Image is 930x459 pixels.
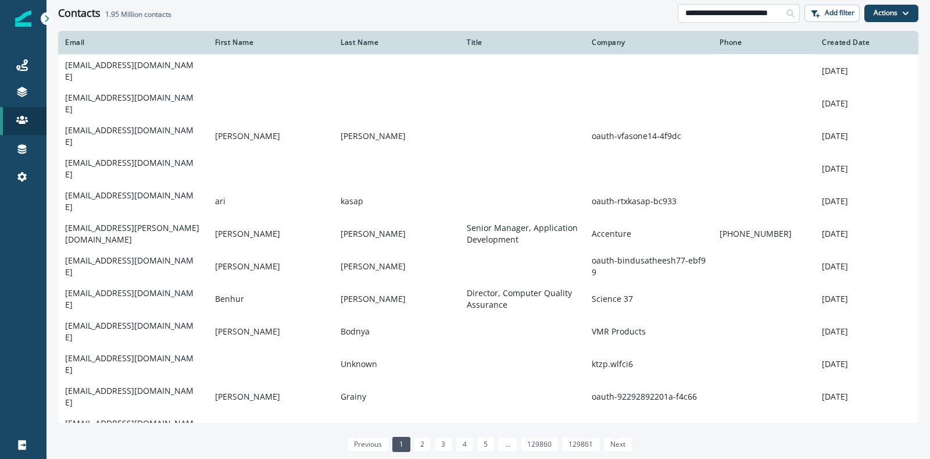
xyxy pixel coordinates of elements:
[58,185,918,218] a: [EMAIL_ADDRESS][DOMAIN_NAME]arikasapoauth-rtxkasap-bc933[DATE]
[208,380,334,413] td: [PERSON_NAME]
[467,38,578,47] div: Title
[341,38,453,47] div: Last Name
[15,10,31,27] img: Inflection
[334,348,460,380] td: Unknown
[58,380,208,413] td: [EMAIL_ADDRESS][DOMAIN_NAME]
[720,38,808,47] div: Phone
[520,437,559,452] a: Page 129860
[208,218,334,250] td: [PERSON_NAME]
[208,315,334,348] td: [PERSON_NAME]
[58,152,918,185] a: [EMAIL_ADDRESS][DOMAIN_NAME][DATE]
[58,54,918,87] a: [EMAIL_ADDRESS][DOMAIN_NAME][DATE]
[592,38,706,47] div: Company
[585,218,713,250] td: Accenture
[58,218,208,250] td: [EMAIL_ADDRESS][PERSON_NAME][DOMAIN_NAME]
[585,283,713,315] td: Science 37
[334,315,460,348] td: Bodnya
[58,413,918,446] a: [EMAIL_ADDRESS][DOMAIN_NAME][DATE]
[334,218,460,250] td: [PERSON_NAME]
[334,185,460,218] td: kasap
[467,222,578,245] p: Senior Manager, Application Development
[58,120,208,152] td: [EMAIL_ADDRESS][DOMAIN_NAME]
[58,413,208,446] td: [EMAIL_ADDRESS][DOMAIN_NAME]
[822,163,911,175] p: [DATE]
[822,38,911,47] div: Created Date
[822,293,911,305] p: [DATE]
[58,87,918,120] a: [EMAIL_ADDRESS][DOMAIN_NAME][DATE]
[585,185,713,218] td: oauth-rtxkasap-bc933
[822,358,911,370] p: [DATE]
[58,250,208,283] td: [EMAIL_ADDRESS][DOMAIN_NAME]
[58,315,918,348] a: [EMAIL_ADDRESS][DOMAIN_NAME][PERSON_NAME]BodnyaVMR Products[DATE]
[58,283,918,315] a: [EMAIL_ADDRESS][DOMAIN_NAME]Benhur[PERSON_NAME]Director, Computer Quality AssuranceScience 37[DATE]
[413,437,431,452] a: Page 2
[334,250,460,283] td: [PERSON_NAME]
[392,437,410,452] a: Page 1 is your current page
[65,38,201,47] div: Email
[58,348,208,380] td: [EMAIL_ADDRESS][DOMAIN_NAME]
[208,283,334,315] td: Benhur
[585,315,713,348] td: VMR Products
[334,283,460,315] td: [PERSON_NAME]
[58,7,101,20] h1: Contacts
[585,348,713,380] td: ktzp.wlfci6
[585,120,713,152] td: oauth-vfasone14-4f9dc
[585,250,713,283] td: oauth-bindusatheesh77-ebf99
[58,54,208,87] td: [EMAIL_ADDRESS][DOMAIN_NAME]
[864,5,918,22] button: Actions
[334,120,460,152] td: [PERSON_NAME]
[822,98,911,109] p: [DATE]
[58,348,918,380] a: [EMAIL_ADDRESS][DOMAIN_NAME]Unknownktzp.wlfci6[DATE]
[825,9,854,17] p: Add filter
[603,437,632,452] a: Next page
[713,218,815,250] td: [PHONE_NUMBER]
[58,185,208,218] td: [EMAIL_ADDRESS][DOMAIN_NAME]
[334,380,460,413] td: Grainy
[215,38,327,47] div: First Name
[804,5,860,22] button: Add filter
[822,326,911,337] p: [DATE]
[58,380,918,413] a: [EMAIL_ADDRESS][DOMAIN_NAME][PERSON_NAME]Grainyoauth-92292892201a-f4c66[DATE]
[434,437,452,452] a: Page 3
[822,65,911,77] p: [DATE]
[822,130,911,142] p: [DATE]
[58,283,208,315] td: [EMAIL_ADDRESS][DOMAIN_NAME]
[105,10,171,19] h2: contacts
[58,315,208,348] td: [EMAIL_ADDRESS][DOMAIN_NAME]
[105,9,142,19] span: 1.95 Million
[822,391,911,403] p: [DATE]
[456,437,474,452] a: Page 4
[58,218,918,250] a: [EMAIL_ADDRESS][PERSON_NAME][DOMAIN_NAME][PERSON_NAME][PERSON_NAME]Senior Manager, Application De...
[58,152,208,185] td: [EMAIL_ADDRESS][DOMAIN_NAME]
[822,195,911,207] p: [DATE]
[208,185,334,218] td: ari
[477,437,495,452] a: Page 5
[467,287,578,311] p: Director, Computer Quality Assurance
[585,380,713,413] td: oauth-92292892201a-f4c66
[208,250,334,283] td: [PERSON_NAME]
[561,437,600,452] a: Page 129861
[58,120,918,152] a: [EMAIL_ADDRESS][DOMAIN_NAME][PERSON_NAME][PERSON_NAME]oauth-vfasone14-4f9dc[DATE]
[58,250,918,283] a: [EMAIL_ADDRESS][DOMAIN_NAME][PERSON_NAME][PERSON_NAME]oauth-bindusatheesh77-ebf99[DATE]
[344,437,632,452] ul: Pagination
[822,228,911,240] p: [DATE]
[498,437,517,452] a: Jump forward
[822,261,911,272] p: [DATE]
[208,120,334,152] td: [PERSON_NAME]
[58,87,208,120] td: [EMAIL_ADDRESS][DOMAIN_NAME]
